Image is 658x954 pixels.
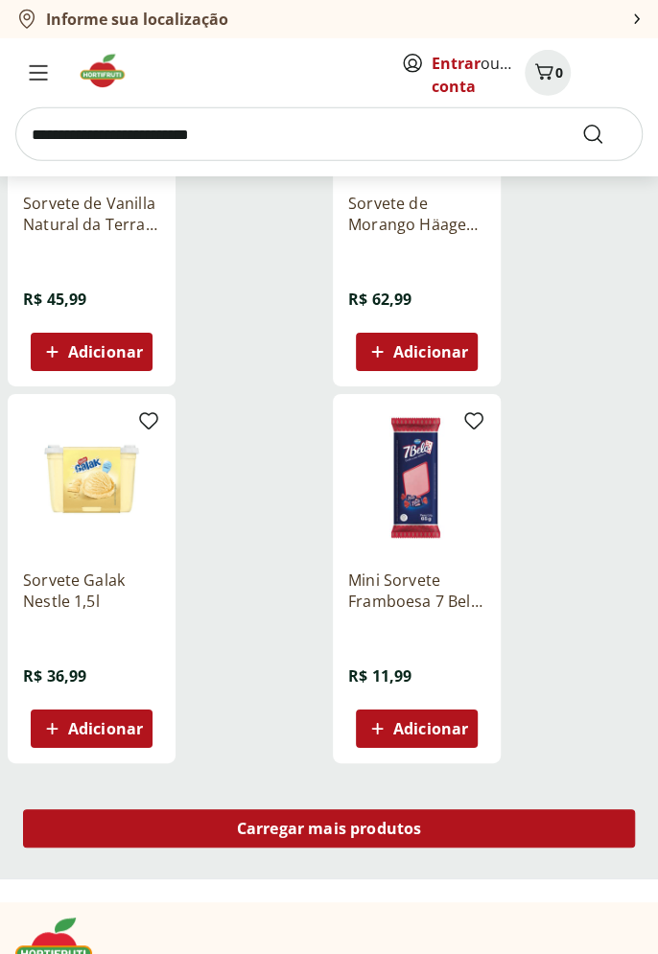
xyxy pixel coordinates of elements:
[31,710,153,748] button: Adicionar
[393,721,468,736] span: Adicionar
[581,123,627,146] button: Submit Search
[15,50,61,96] button: Menu
[393,344,468,360] span: Adicionar
[348,409,485,547] img: Mini Sorvete Framboesa 7 Belo Los Los Pacote 65G
[555,63,563,81] span: 0
[432,53,481,74] a: Entrar
[348,665,411,686] span: R$ 11,99
[525,50,571,96] button: Carrinho
[23,409,160,547] img: Sorvete Galak Nestle 1,5l
[77,52,141,90] img: Hortifruti
[356,333,478,371] button: Adicionar
[68,344,143,360] span: Adicionar
[237,821,422,836] span: Carregar mais produtos
[23,289,86,310] span: R$ 45,99
[348,570,485,612] a: Mini Sorvete Framboesa 7 Belo Los Los Pacote 65G
[23,193,160,235] a: Sorvete de Vanilla Natural da Terra 490ml
[15,107,643,161] input: search
[348,289,411,310] span: R$ 62,99
[23,570,160,612] a: Sorvete Galak Nestle 1,5l
[68,721,143,736] span: Adicionar
[23,809,635,855] a: Carregar mais produtos
[356,710,478,748] button: Adicionar
[432,52,517,98] span: ou
[23,665,86,686] span: R$ 36,99
[46,9,228,30] b: Informe sua localização
[348,193,485,235] a: Sorvete de Morango Häagen-Dazs 473ml
[31,333,153,371] button: Adicionar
